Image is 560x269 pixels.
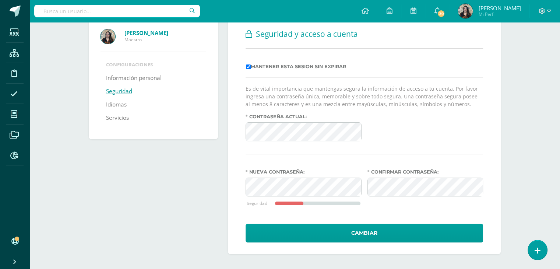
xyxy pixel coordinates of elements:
a: Seguridad [106,85,132,98]
label: Confirmar contraseña: [367,169,483,175]
a: Servicios [106,111,129,125]
label: Mantener esta sesion sin expirar [246,64,346,69]
a: [PERSON_NAME] [124,29,206,36]
a: Idiomas [106,98,127,111]
strong: [PERSON_NAME] [124,29,168,36]
input: Busca un usuario... [34,5,200,17]
a: Información personal [106,71,162,85]
label: Contraseña actual: [246,114,362,119]
div: Seguridad [247,200,275,206]
span: 39 [437,10,445,18]
button: Cambiar [246,224,483,242]
label: Nueva contraseña: [246,169,362,175]
span: Mi Perfil [478,11,521,17]
span: [PERSON_NAME] [478,4,521,12]
span: Maestro [124,36,206,43]
p: Es de vital importancia que mantengas segura la información de acceso a tu cuenta. Por favor ingr... [246,85,483,108]
li: Configuraciones [106,61,201,68]
span: Seguridad y acceso a cuenta [256,29,358,39]
img: bed1e4e9b1a54bdb08cb8b30eecc1fa0.png [458,4,473,18]
input: Mantener esta sesion sin expirar [246,64,251,69]
img: Profile picture of Karla Gomez [101,29,115,44]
